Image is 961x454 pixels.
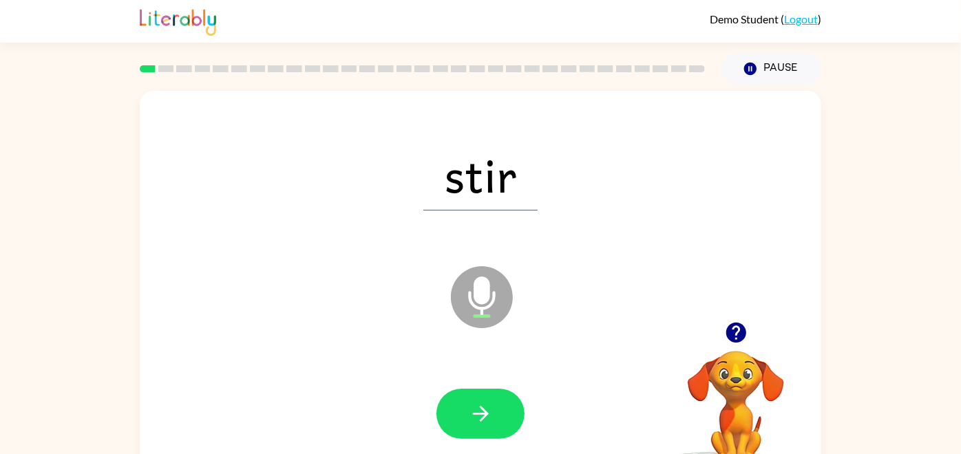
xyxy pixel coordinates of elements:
[710,12,821,25] div: ( )
[721,53,821,85] button: Pause
[423,139,538,210] span: stir
[710,12,781,25] span: Demo Student
[140,6,216,36] img: Literably
[784,12,818,25] a: Logout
